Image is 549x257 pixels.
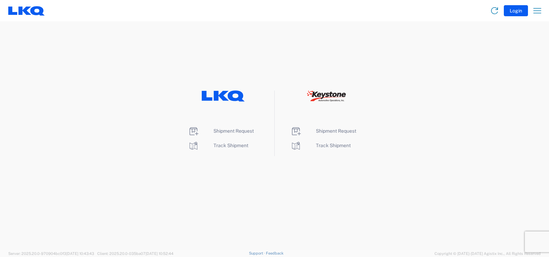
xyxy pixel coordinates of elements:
[249,251,266,255] a: Support
[316,143,351,148] span: Track Shipment
[504,5,528,16] button: Login
[213,143,248,148] span: Track Shipment
[66,251,94,256] span: [DATE] 10:43:43
[266,251,283,255] a: Feedback
[146,251,173,256] span: [DATE] 10:52:44
[188,128,254,134] a: Shipment Request
[213,128,254,134] span: Shipment Request
[97,251,173,256] span: Client: 2025.20.0-035ba07
[290,128,356,134] a: Shipment Request
[8,251,94,256] span: Server: 2025.20.0-970904bc0f3
[290,143,351,148] a: Track Shipment
[435,250,541,257] span: Copyright © [DATE]-[DATE] Agistix Inc., All Rights Reserved
[316,128,356,134] span: Shipment Request
[188,143,248,148] a: Track Shipment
